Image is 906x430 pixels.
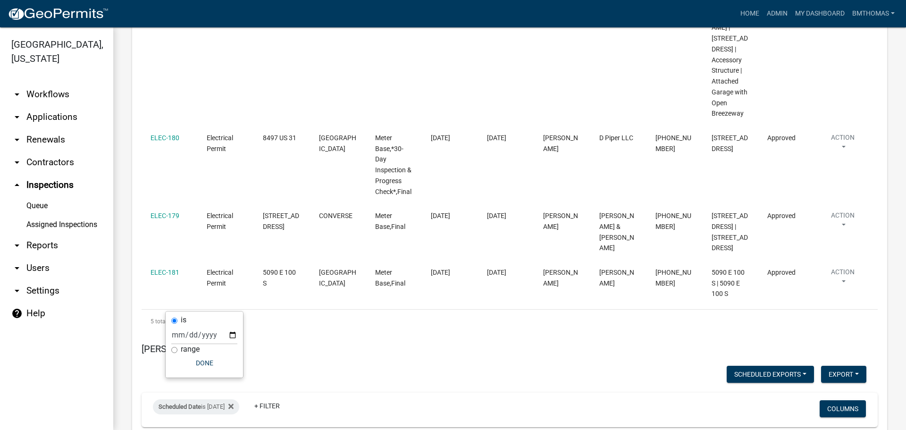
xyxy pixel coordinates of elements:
span: Approved [767,269,796,276]
i: arrow_drop_up [11,179,23,191]
span: Kenny Burton [543,269,578,287]
i: arrow_drop_down [11,111,23,123]
i: arrow_drop_down [11,262,23,274]
button: Done [171,354,237,371]
span: Electrical Permit [207,212,233,230]
span: Approved [767,134,796,142]
div: 5 total [142,310,878,333]
span: Approved [767,212,796,219]
span: Geoffrey & Christina Wyrick [599,212,634,252]
span: Scheduled Date [159,403,201,410]
label: range [181,346,200,353]
div: [DATE] [487,211,525,221]
span: Meter Base,*30-Day Inspection & Progress Check*,Final [375,134,411,195]
span: 13419 S Co Rd 1000 E | 8497 US 31 [712,134,748,152]
a: ELEC-179 [151,212,179,219]
a: bmthomas [848,5,898,23]
span: 765-206-1322 [655,269,691,287]
span: BUNKER HILL [319,134,356,152]
span: 08/18/2025 [431,269,450,276]
span: Kenny Burton [543,212,578,230]
div: is [DATE] [153,399,239,414]
span: Electrical Permit [207,134,233,152]
span: 8497 US 31 [263,134,296,142]
a: ELEC-180 [151,134,179,142]
a: Admin [763,5,791,23]
span: Kenny Burton [543,134,578,152]
span: 9131 STATE ROAD 18 [263,212,299,230]
a: ELEC-181 [151,269,179,276]
button: Export [821,366,866,383]
a: + Filter [247,397,287,414]
span: D Piper LLC [599,134,633,142]
button: Action [823,133,862,156]
span: Jim Smith [599,269,634,287]
span: Meter Base,Final [375,212,405,230]
span: 09/15/2025 [431,134,450,142]
a: Home [737,5,763,23]
span: 765-603-9309 [655,212,691,230]
button: Columns [820,400,866,417]
button: Scheduled Exports [727,366,814,383]
i: help [11,308,23,319]
span: 5090 E 100 S [263,269,296,287]
label: is [181,316,186,324]
i: arrow_drop_down [11,89,23,100]
i: arrow_drop_down [11,134,23,145]
h5: [PERSON_NAME] [142,343,878,354]
i: arrow_drop_down [11,240,23,251]
span: Electrical Permit [207,269,233,287]
button: Action [823,211,862,234]
span: 9131 E State Road 18 | 9131 STATE ROAD 18 [712,212,748,252]
a: My Dashboard [791,5,848,23]
i: arrow_drop_down [11,285,23,296]
i: arrow_drop_down [11,157,23,168]
span: Meter Base,Final [375,269,405,287]
span: CONVERSE [319,212,352,219]
span: PERU [319,269,356,287]
div: [DATE] [487,267,525,278]
span: 5090 E 100 S | 5090 E 100 S [712,269,745,298]
span: 08/18/2025 [431,212,450,219]
span: 812-379-2173 [655,134,691,152]
div: [DATE] [487,133,525,143]
button: Action [823,267,862,291]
